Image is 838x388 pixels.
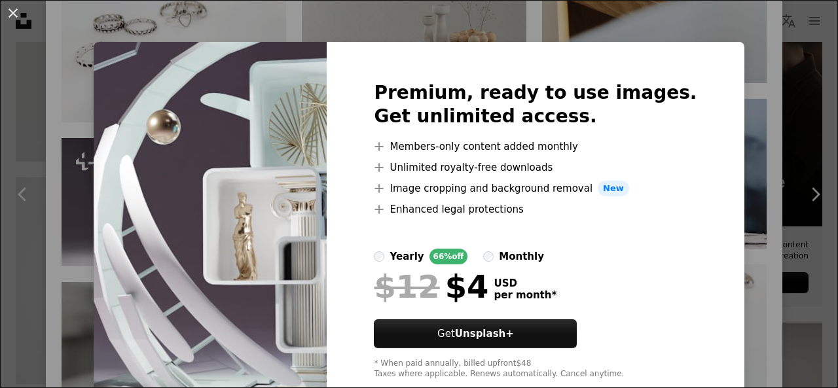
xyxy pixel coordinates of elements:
[455,328,514,340] strong: Unsplash+
[374,181,697,196] li: Image cropping and background removal
[374,139,697,154] li: Members-only content added monthly
[598,181,629,196] span: New
[374,319,577,348] button: GetUnsplash+
[374,270,439,304] span: $12
[483,251,494,262] input: monthly
[494,289,556,301] span: per month *
[374,160,697,175] li: Unlimited royalty-free downloads
[374,251,384,262] input: yearly66%off
[499,249,544,264] div: monthly
[494,277,556,289] span: USD
[374,359,697,379] div: * When paid annually, billed upfront $48 Taxes where applicable. Renews automatically. Cancel any...
[390,249,424,264] div: yearly
[429,249,468,264] div: 66% off
[374,270,488,304] div: $4
[374,202,697,217] li: Enhanced legal protections
[374,81,697,128] h2: Premium, ready to use images. Get unlimited access.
